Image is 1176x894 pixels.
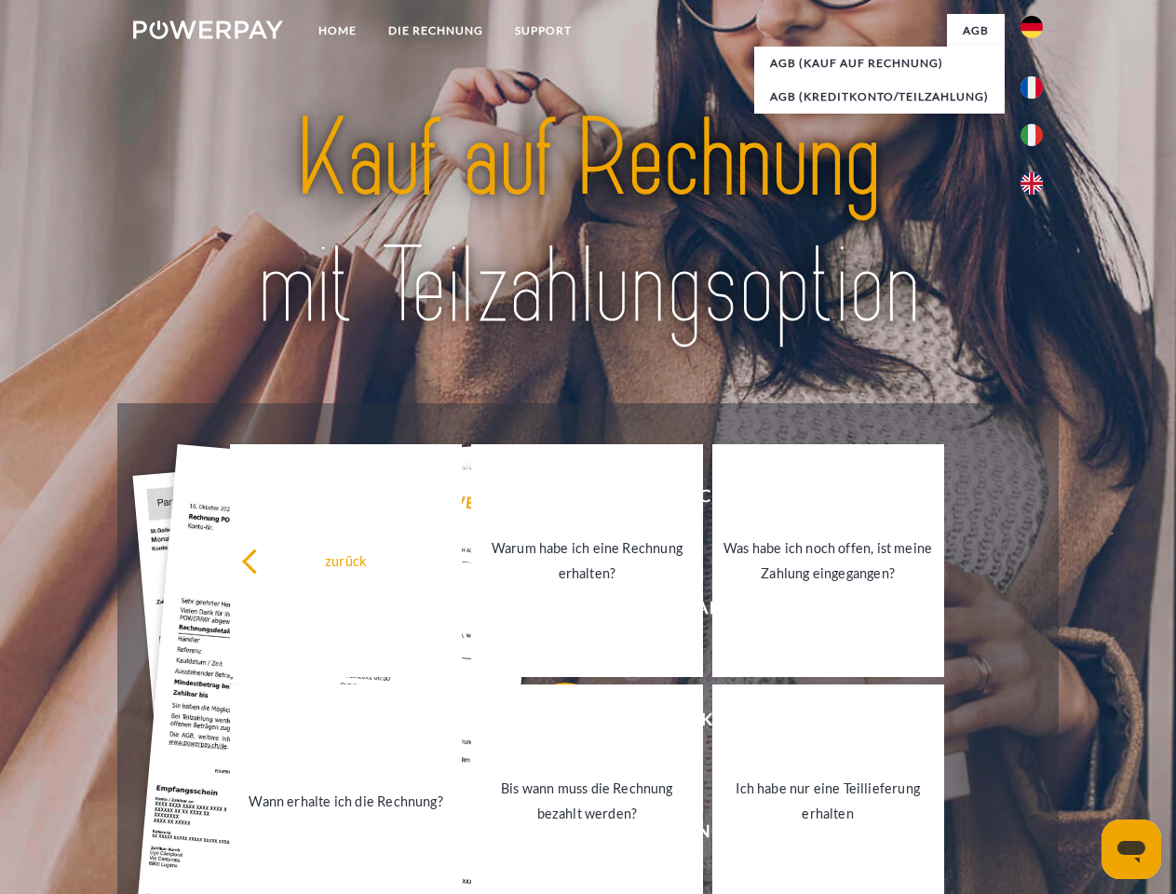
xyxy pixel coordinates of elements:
div: Bis wann muss die Rechnung bezahlt werden? [482,776,692,826]
a: Home [303,14,372,47]
img: fr [1021,76,1043,99]
a: agb [947,14,1005,47]
img: en [1021,172,1043,195]
img: it [1021,124,1043,146]
div: Ich habe nur eine Teillieferung erhalten [723,776,933,826]
img: title-powerpay_de.svg [178,89,998,357]
a: AGB (Kreditkonto/Teilzahlung) [754,80,1005,114]
iframe: Schaltfläche zum Öffnen des Messaging-Fensters [1102,819,1161,879]
a: AGB (Kauf auf Rechnung) [754,47,1005,80]
a: Was habe ich noch offen, ist meine Zahlung eingegangen? [712,444,944,677]
div: Warum habe ich eine Rechnung erhalten? [482,535,692,586]
img: logo-powerpay-white.svg [133,20,283,39]
div: Wann erhalte ich die Rechnung? [241,788,451,813]
div: Was habe ich noch offen, ist meine Zahlung eingegangen? [723,535,933,586]
a: SUPPORT [499,14,588,47]
a: DIE RECHNUNG [372,14,499,47]
img: de [1021,16,1043,38]
div: zurück [241,548,451,573]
